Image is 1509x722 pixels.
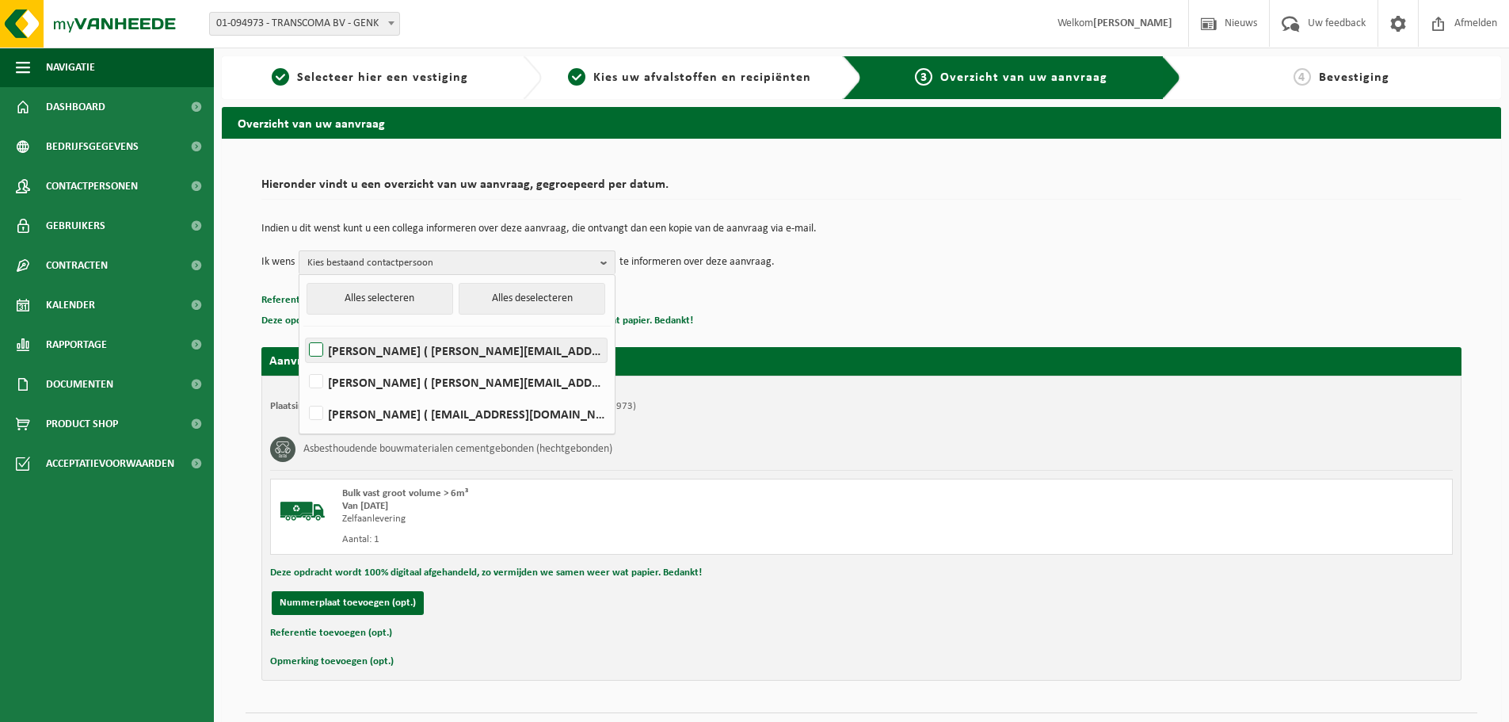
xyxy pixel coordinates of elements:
span: Kies uw afvalstoffen en recipiënten [593,71,811,84]
span: Product Shop [46,404,118,444]
span: 2 [568,68,585,86]
p: Ik wens [261,250,295,274]
span: 01-094973 - TRANSCOMA BV - GENK [209,12,400,36]
span: Selecteer hier een vestiging [297,71,468,84]
div: Aantal: 1 [342,533,925,546]
span: Contracten [46,246,108,285]
strong: Aanvraag voor [DATE] [269,355,388,368]
label: [PERSON_NAME] ( [PERSON_NAME][EMAIL_ADDRESS][DOMAIN_NAME] ) [306,338,607,362]
span: Documenten [46,365,113,404]
span: Contactpersonen [46,166,138,206]
a: 2Kies uw afvalstoffen en recipiënten [550,68,830,87]
span: Kalender [46,285,95,325]
p: te informeren over deze aanvraag. [619,250,775,274]
button: Referentie toevoegen (opt.) [261,290,383,311]
span: Acceptatievoorwaarden [46,444,174,483]
h2: Overzicht van uw aanvraag [222,107,1501,138]
span: 01-094973 - TRANSCOMA BV - GENK [210,13,399,35]
span: 4 [1294,68,1311,86]
span: Bulk vast groot volume > 6m³ [342,488,468,499]
a: 1Selecteer hier een vestiging [230,68,510,87]
label: [PERSON_NAME] ( [PERSON_NAME][EMAIL_ADDRESS][DOMAIN_NAME] ) [306,370,607,394]
button: Opmerking toevoegen (opt.) [270,651,394,672]
h3: Asbesthoudende bouwmaterialen cementgebonden (hechtgebonden) [303,437,612,462]
span: Bedrijfsgegevens [46,127,139,166]
span: Kies bestaand contactpersoon [307,251,594,275]
img: BL-SO-LV.png [279,487,326,535]
strong: Plaatsingsadres: [270,401,339,411]
span: Rapportage [46,325,107,365]
div: Zelfaanlevering [342,513,925,525]
label: [PERSON_NAME] ( [EMAIL_ADDRESS][DOMAIN_NAME] ) [306,402,607,426]
span: 1 [272,68,289,86]
span: Navigatie [46,48,95,87]
button: Referentie toevoegen (opt.) [270,623,392,644]
button: Alles deselecteren [459,283,605,315]
span: 3 [915,68,932,86]
p: Indien u dit wenst kunt u een collega informeren over deze aanvraag, die ontvangt dan een kopie v... [261,223,1461,235]
strong: Van [DATE] [342,501,388,511]
strong: [PERSON_NAME] [1093,17,1172,29]
span: Overzicht van uw aanvraag [940,71,1107,84]
span: Bevestiging [1319,71,1389,84]
button: Deze opdracht wordt 100% digitaal afgehandeld, zo vermijden we samen weer wat papier. Bedankt! [270,563,702,583]
button: Alles selecteren [307,283,453,315]
button: Deze opdracht wordt 100% digitaal afgehandeld, zo vermijden we samen weer wat papier. Bedankt! [261,311,693,331]
button: Nummerplaat toevoegen (opt.) [272,591,424,615]
h2: Hieronder vindt u een overzicht van uw aanvraag, gegroepeerd per datum. [261,178,1461,200]
span: Gebruikers [46,206,105,246]
span: Dashboard [46,87,105,127]
button: Kies bestaand contactpersoon [299,250,615,274]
